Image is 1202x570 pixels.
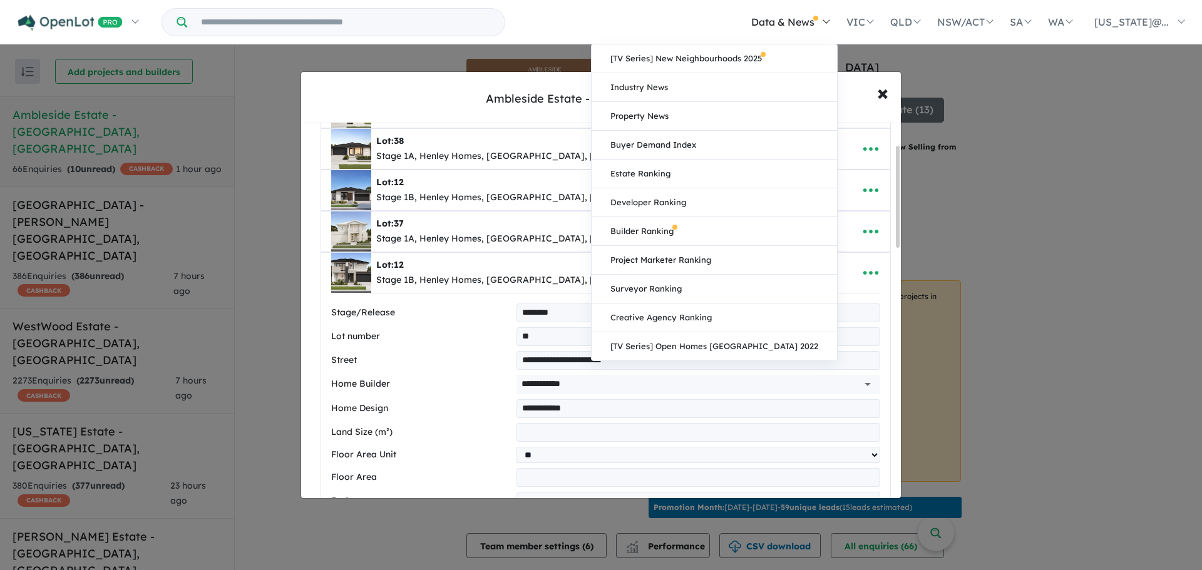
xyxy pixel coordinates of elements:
[592,246,837,275] a: Project Marketer Ranking
[592,131,837,160] a: Buyer Demand Index
[18,15,123,31] img: Openlot PRO Logo White
[592,73,837,102] a: Industry News
[592,303,837,332] a: Creative Agency Ranking
[592,188,837,217] a: Developer Ranking
[190,9,502,36] input: Try estate name, suburb, builder or developer
[1094,16,1169,28] span: [US_STATE]@...
[592,160,837,188] a: Estate Ranking
[592,332,837,360] a: [TV Series] Open Homes [GEOGRAPHIC_DATA] 2022
[592,275,837,303] a: Surveyor Ranking
[592,102,837,131] a: Property News
[592,217,837,246] a: Builder Ranking
[592,44,837,73] a: [TV Series] New Neighbourhoods 2025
